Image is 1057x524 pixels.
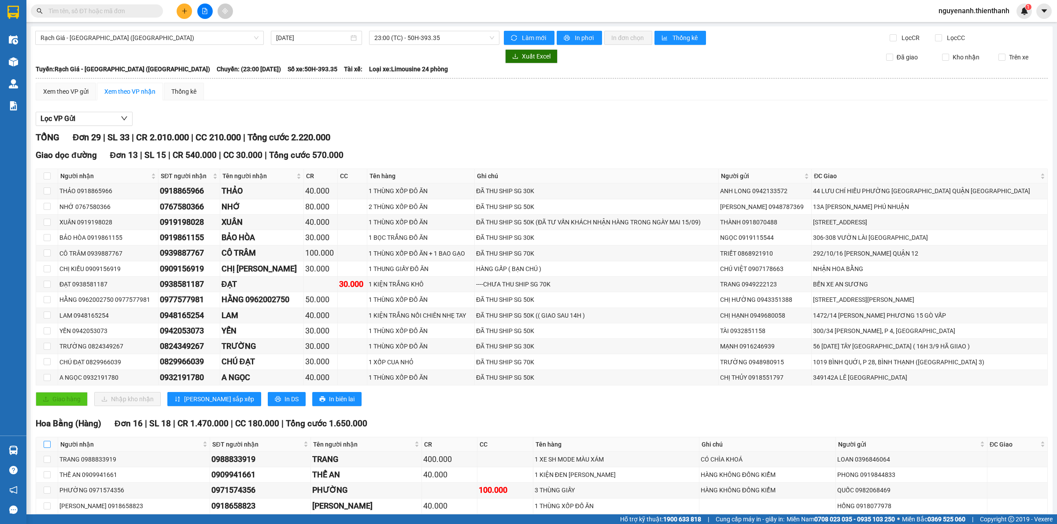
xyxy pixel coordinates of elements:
div: 0767580366 [160,201,218,213]
span: printer [564,35,571,42]
td: 0948165254 [159,308,220,323]
div: ĐẠT [222,278,303,290]
div: 0829966039 [160,355,218,368]
div: 1 THÙNG XỐP ĐỒ ĂN [369,341,473,351]
div: 13A [PERSON_NAME] PHÚ NHUẬN [813,202,1046,212]
div: ĐÃ THU SHIP SG 30K [476,341,717,351]
div: BẾN XE AN SƯƠNG [813,279,1046,289]
div: 1 XỐP CUA NHỎ [369,357,473,367]
strong: 0708 023 035 - 0935 103 250 [814,516,895,523]
button: printerIn phơi [557,31,602,45]
div: 0932191780 [160,371,218,384]
span: | [219,150,221,160]
span: SL 15 [144,150,166,160]
div: PHONG 0919844833 [837,470,986,480]
input: Tìm tên, số ĐT hoặc mã đơn [48,6,152,16]
div: HẰNG 0962002750 0977577981 [59,295,157,304]
div: TRANG [312,453,421,465]
div: [PERSON_NAME] 0948787369 [720,202,810,212]
div: 30.000 [305,325,336,337]
td: THẢO [220,183,304,199]
div: 1019 BÌNH QUỚI, P 28, BÌNH THẠNH ([GEOGRAPHIC_DATA] 3) [813,357,1046,367]
div: 40.000 [423,500,476,512]
span: Đơn 13 [110,150,138,160]
span: Làm mới [522,33,547,43]
div: 349142A LÊ [GEOGRAPHIC_DATA] [813,373,1046,382]
span: ĐC Giao [814,171,1039,181]
div: 292/10/16 [PERSON_NAME] QUẬN 12 [813,249,1046,258]
td: 0919198028 [159,215,220,230]
th: Tên hàng [367,169,475,183]
div: 0909156919 [160,263,218,275]
div: LAM [222,309,303,322]
td: KIM LANG [311,498,422,514]
div: Xem theo VP nhận [104,87,155,96]
div: [STREET_ADDRESS] [813,217,1046,227]
strong: 1900 633 818 [663,516,701,523]
div: 1 THÙNG XỐP ĐỒ ĂN [369,295,473,304]
span: Trên xe [1005,52,1032,62]
div: 1 KIỆN TRẮNG KHÔ [369,279,473,289]
div: TRƯỜNG 0948980915 [720,357,810,367]
span: SL 33 [107,132,129,143]
button: plus [177,4,192,19]
span: Thống kê [673,33,699,43]
div: LOAN 0396846064 [837,454,986,464]
span: CC 30.000 [223,150,262,160]
span: question-circle [9,466,18,474]
div: THẢO 0918865966 [59,186,157,196]
span: sync [511,35,518,42]
span: bar-chart [662,35,669,42]
td: BẢO HÒA [220,230,304,246]
span: Tên người nhận [313,440,413,449]
div: TRƯỜNG 0824349267 [59,341,157,351]
button: In đơn chọn [604,31,652,45]
div: 0919861155 [160,231,218,244]
div: ĐÃ THU SHIP SG 50K [476,326,717,336]
div: XUÂN 0919198028 [59,217,157,227]
div: 40.000 [423,469,476,481]
span: | [265,150,267,160]
span: | [103,132,105,143]
span: down [121,115,128,122]
td: 0909156919 [159,261,220,277]
img: warehouse-icon [9,57,18,66]
div: A NGỌC [222,371,303,384]
span: Người nhận [60,171,149,181]
td: 0942053073 [159,323,220,339]
div: ĐÃ THU SHIP SG 50K [476,202,717,212]
div: HỒNG 0918077978 [837,501,986,511]
div: ĐÃ THU SHIP SG 30K [476,186,717,196]
span: 23:00 (TC) - 50H-393.35 [374,31,494,44]
div: CHỊ HƯỜNG 0943351388 [720,295,810,304]
div: ĐÃ THU SHIP SG 50K (( GIAO SAU 14H ) [476,311,717,320]
img: warehouse-icon [9,79,18,88]
span: search [37,8,43,14]
span: | [140,150,142,160]
div: HÀNG GẤP ( BẠN CHÚ ) [476,264,717,274]
div: 1 THÙNG XỐP ĐỒ ĂN [369,373,473,382]
span: Người gửi [721,171,802,181]
div: ĐÃ THU SHIP SG 70K [476,357,717,367]
div: THẢO [222,185,303,197]
span: Đã giao [893,52,921,62]
div: 50.000 [305,293,336,306]
span: | [972,514,973,524]
div: [PERSON_NAME] [312,500,421,512]
span: copyright [1008,516,1014,522]
span: caret-down [1040,7,1048,15]
div: 1 THÙNG XỐP ĐỒ ĂN [535,501,698,511]
div: ĐÃ THU SHIP SG 50K (ĐÃ TƯ VẤN KHÁCH NHẬN HÀNG TRONG NGÀY MAI 15/09) [476,217,717,227]
span: | [191,132,193,143]
div: ĐÃ THU SHIP SG 30K [476,233,717,242]
div: CHÚ ĐẠT [222,355,303,368]
span: Người gửi [838,440,978,449]
span: ĐC Giao [990,440,1039,449]
div: 1 THÙNG XỐP ĐÔ ĂN [369,186,473,196]
div: 1 KIỆN TRẮNG NỒI CHIÊN NHẸ TAY [369,311,473,320]
div: 0942053073 [160,325,218,337]
div: ĐÃ THU SHIP SG 70K [476,249,717,258]
td: 0932191780 [159,370,220,385]
div: YẾN 0942053073 [59,326,157,336]
button: Lọc VP Gửi [36,112,133,126]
